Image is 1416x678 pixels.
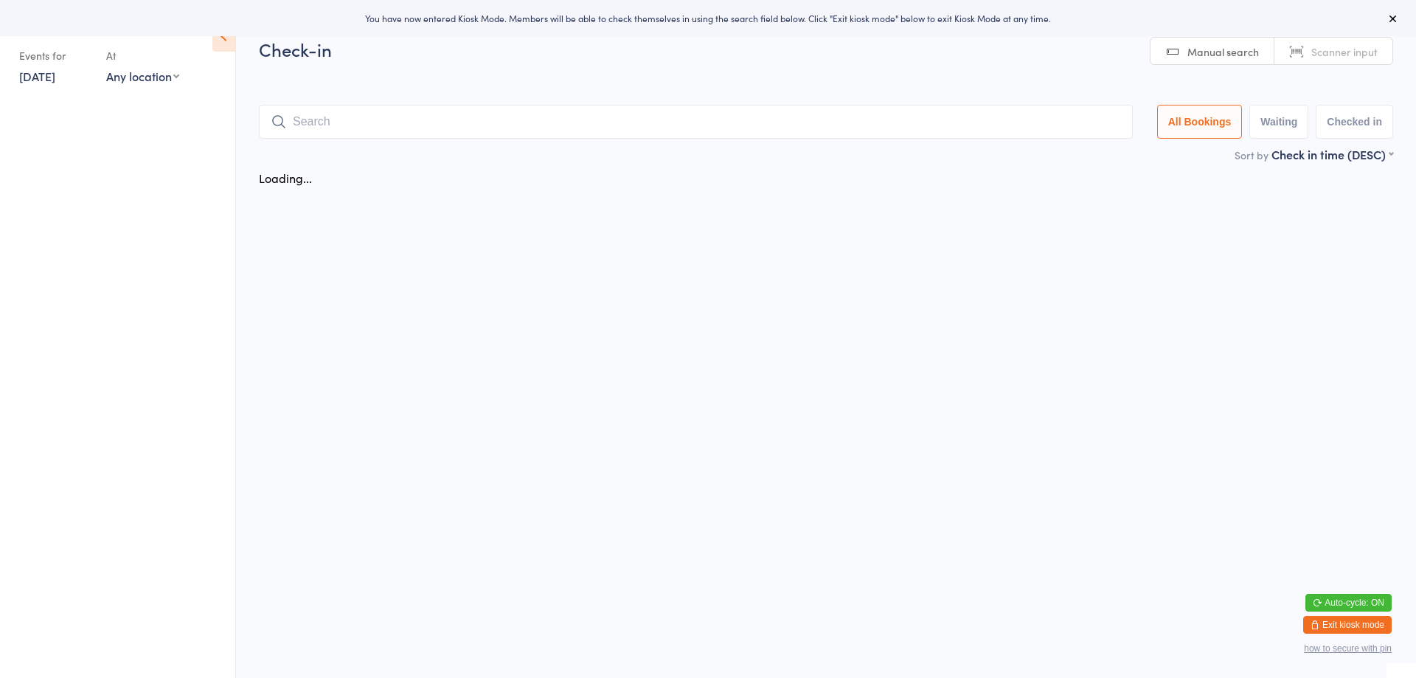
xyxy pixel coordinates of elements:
[1271,146,1393,162] div: Check in time (DESC)
[259,170,312,186] div: Loading...
[1157,105,1243,139] button: All Bookings
[1311,44,1378,59] span: Scanner input
[1249,105,1308,139] button: Waiting
[1303,616,1392,634] button: Exit kiosk mode
[1187,44,1259,59] span: Manual search
[19,68,55,84] a: [DATE]
[1304,643,1392,654] button: how to secure with pin
[106,68,179,84] div: Any location
[106,44,179,68] div: At
[259,37,1393,61] h2: Check-in
[19,44,91,68] div: Events for
[24,12,1392,24] div: You have now entered Kiosk Mode. Members will be able to check themselves in using the search fie...
[259,105,1133,139] input: Search
[1305,594,1392,612] button: Auto-cycle: ON
[1235,148,1268,162] label: Sort by
[1316,105,1393,139] button: Checked in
